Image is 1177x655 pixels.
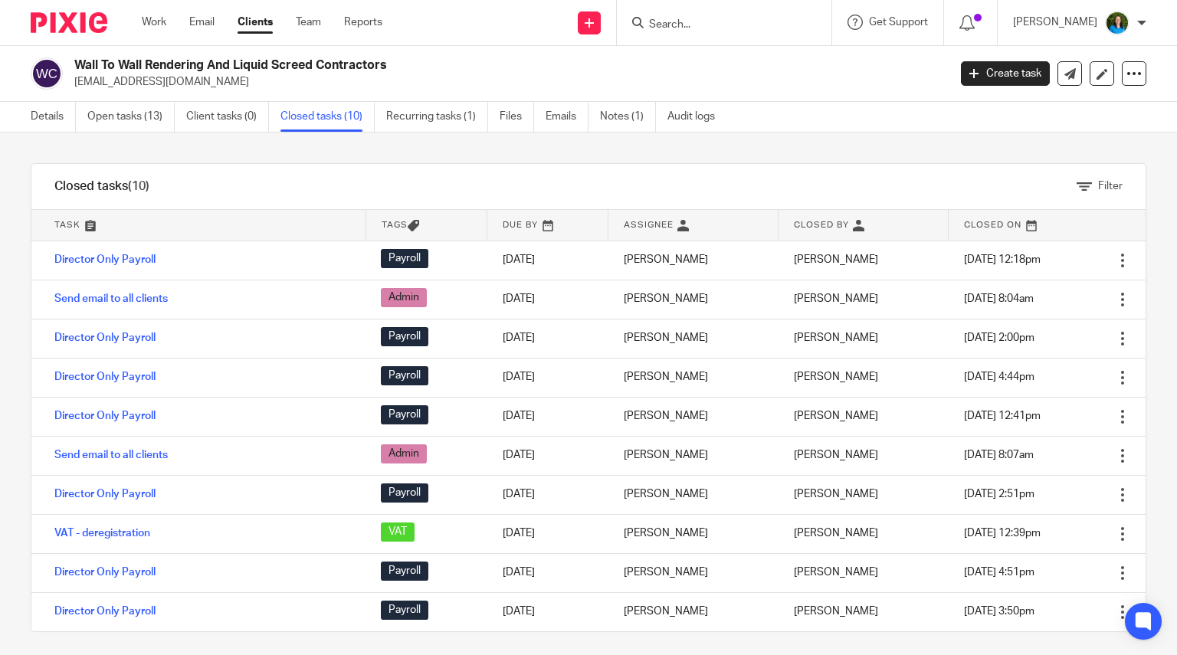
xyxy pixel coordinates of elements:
td: [DATE] [487,553,608,592]
a: Notes (1) [600,102,656,132]
td: [DATE] [487,280,608,319]
span: Admin [381,288,427,307]
span: [DATE] 12:18pm [964,254,1041,265]
a: Send email to all clients [54,450,168,460]
span: [DATE] 8:07am [964,450,1034,460]
td: [PERSON_NAME] [608,514,779,553]
span: Payroll [381,249,428,268]
span: Get Support [869,17,928,28]
a: Email [189,15,215,30]
th: Tags [366,210,487,241]
img: Pixie [31,12,107,33]
span: Payroll [381,405,428,424]
span: [DATE] 3:50pm [964,606,1034,617]
td: [DATE] [487,358,608,397]
td: [DATE] [487,319,608,358]
td: [PERSON_NAME] [608,241,779,280]
a: Open tasks (13) [87,102,175,132]
h1: Closed tasks [54,178,149,195]
a: Audit logs [667,102,726,132]
span: [PERSON_NAME] [794,293,878,304]
a: Director Only Payroll [54,606,156,617]
a: Clients [238,15,273,30]
a: Work [142,15,166,30]
span: [PERSON_NAME] [794,567,878,578]
td: [PERSON_NAME] [608,553,779,592]
td: [DATE] [487,475,608,514]
span: [PERSON_NAME] [794,606,878,617]
a: Client tasks (0) [186,102,269,132]
span: Admin [381,444,427,463]
td: [PERSON_NAME] [608,475,779,514]
img: svg%3E [31,57,63,90]
a: Reports [344,15,382,30]
a: Director Only Payroll [54,332,156,343]
td: [PERSON_NAME] [608,436,779,475]
a: Director Only Payroll [54,489,156,499]
td: [DATE] [487,592,608,631]
td: [DATE] [487,241,608,280]
span: Payroll [381,366,428,385]
span: Payroll [381,562,428,581]
input: Search [648,18,785,32]
span: Filter [1098,181,1123,192]
p: [PERSON_NAME] [1013,15,1097,30]
span: [DATE] 4:44pm [964,372,1034,382]
span: Payroll [381,483,428,503]
td: [PERSON_NAME] [608,319,779,358]
span: [PERSON_NAME] [794,450,878,460]
td: [PERSON_NAME] [608,397,779,436]
a: Recurring tasks (1) [386,102,488,132]
a: Closed tasks (10) [280,102,375,132]
span: [DATE] 2:51pm [964,489,1034,499]
td: [PERSON_NAME] [608,280,779,319]
td: [DATE] [487,436,608,475]
td: [DATE] [487,514,608,553]
span: [DATE] 4:51pm [964,567,1034,578]
span: [DATE] 2:00pm [964,332,1034,343]
img: Z91wLL_E.jpeg [1105,11,1129,35]
a: Director Only Payroll [54,372,156,382]
p: [EMAIL_ADDRESS][DOMAIN_NAME] [74,74,938,90]
span: [PERSON_NAME] [794,332,878,343]
td: [DATE] [487,397,608,436]
span: Payroll [381,327,428,346]
a: Files [500,102,534,132]
span: [PERSON_NAME] [794,372,878,382]
a: Create task [961,61,1050,86]
a: Team [296,15,321,30]
span: (10) [128,180,149,192]
a: Director Only Payroll [54,567,156,578]
a: Send email to all clients [54,293,168,304]
a: Director Only Payroll [54,254,156,265]
a: VAT - deregistration [54,528,150,539]
td: [PERSON_NAME] [608,358,779,397]
h2: Wall To Wall Rendering And Liquid Screed Contractors [74,57,766,74]
span: VAT [381,522,415,542]
span: [PERSON_NAME] [794,411,878,421]
span: [PERSON_NAME] [794,528,878,539]
span: [DATE] 12:41pm [964,411,1041,421]
span: [DATE] 8:04am [964,293,1034,304]
span: Payroll [381,601,428,620]
a: Emails [546,102,588,132]
a: Details [31,102,76,132]
td: [PERSON_NAME] [608,592,779,631]
a: Director Only Payroll [54,411,156,421]
span: [PERSON_NAME] [794,489,878,499]
span: [PERSON_NAME] [794,254,878,265]
span: [DATE] 12:39pm [964,528,1041,539]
